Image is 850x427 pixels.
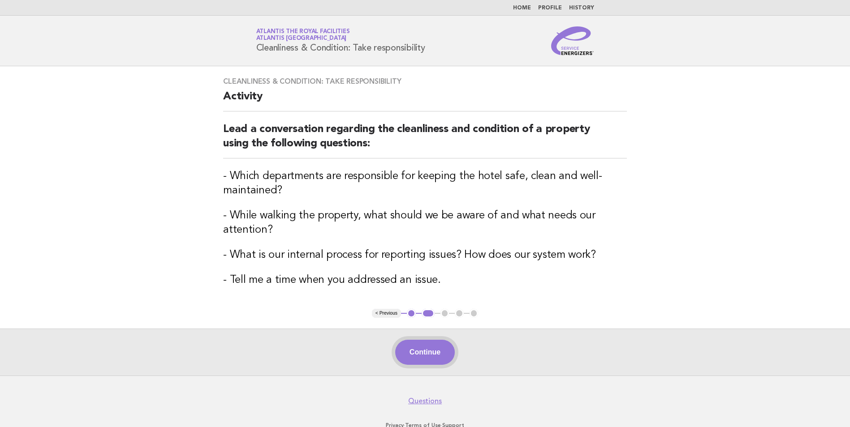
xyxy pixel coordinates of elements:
[223,273,627,287] h3: - Tell me a time when you addressed an issue.
[256,29,350,41] a: Atlantis The Royal FacilitiesAtlantis [GEOGRAPHIC_DATA]
[569,5,594,11] a: History
[538,5,562,11] a: Profile
[372,309,401,318] button: < Previous
[223,77,627,86] h3: Cleanliness & Condition: Take responsibility
[256,36,347,42] span: Atlantis [GEOGRAPHIC_DATA]
[223,209,627,237] h3: - While walking the property, what should we be aware of and what needs our attention?
[223,169,627,198] h3: - Which departments are responsible for keeping the hotel safe, clean and well-maintained?
[223,90,627,111] h2: Activity
[223,122,627,158] h2: Lead a conversation regarding the cleanliness and condition of a property using the following que...
[223,248,627,262] h3: - What is our internal process for reporting issues? How does our system work?
[395,340,455,365] button: Continue
[513,5,531,11] a: Home
[422,309,435,318] button: 2
[407,309,416,318] button: 1
[551,26,594,55] img: Service Energizers
[256,29,425,52] h1: Cleanliness & Condition: Take responsibility
[408,397,442,406] a: Questions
